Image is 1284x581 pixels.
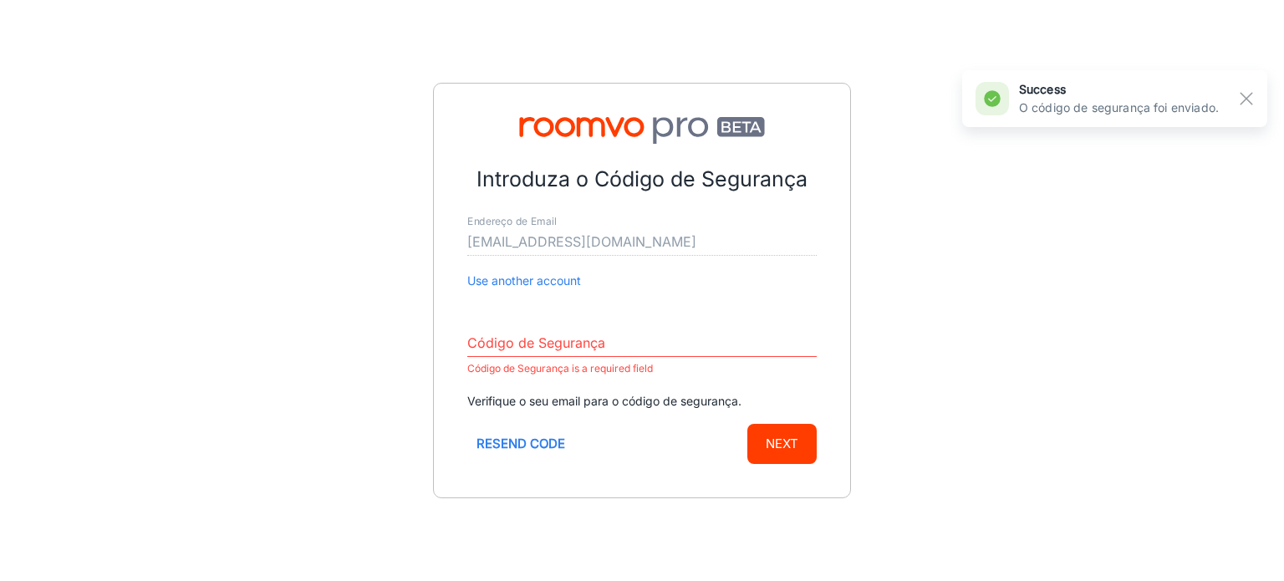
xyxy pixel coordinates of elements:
[467,164,817,196] p: Introduza o Código de Segurança
[1019,80,1219,99] h6: success
[467,215,557,229] label: Endereço de Email
[467,359,817,379] p: Código de Segurança is a required field
[467,392,817,410] p: Verifique o seu email para o código de segurança.
[467,117,817,144] img: Roomvo PRO Beta
[467,229,817,256] input: myname@example.com
[467,272,581,290] button: Use another account
[747,424,817,464] button: Next
[467,330,817,357] input: Enter secure code
[467,424,574,464] button: Resend code
[1019,99,1219,117] p: O código de segurança foi enviado.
